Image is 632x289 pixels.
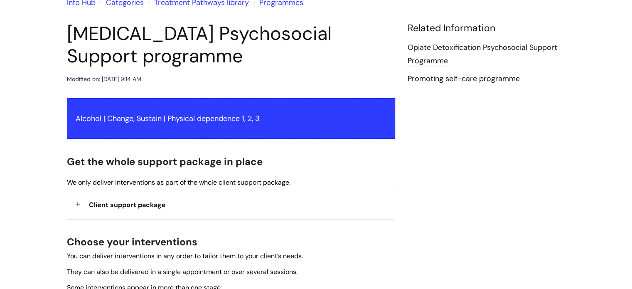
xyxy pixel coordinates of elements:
span: Client support package [89,200,166,209]
div: Alcohol | Change, Sustain | Physical dependence 1, 2, 3 [67,98,395,139]
h4: Related Information [408,22,566,34]
span: Get the whole support package in place [67,155,263,168]
span: They can also be delivered in a single appointment or over several sessions. [67,267,298,276]
span: You can deliver interventions in any order to tailor them to your client’s needs. [67,252,303,260]
h1: [MEDICAL_DATA] Psychosocial Support programme [67,22,395,67]
span: We only deliver interventions as part of the whole client support package. [67,178,290,187]
span: Choose your interventions [67,235,197,248]
div: Modified on: [DATE] 9:14 AM [67,74,141,84]
a: Promoting self-care programme [408,74,520,84]
a: Opiate Detoxification Psychosocial Support Programme [408,42,557,67]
